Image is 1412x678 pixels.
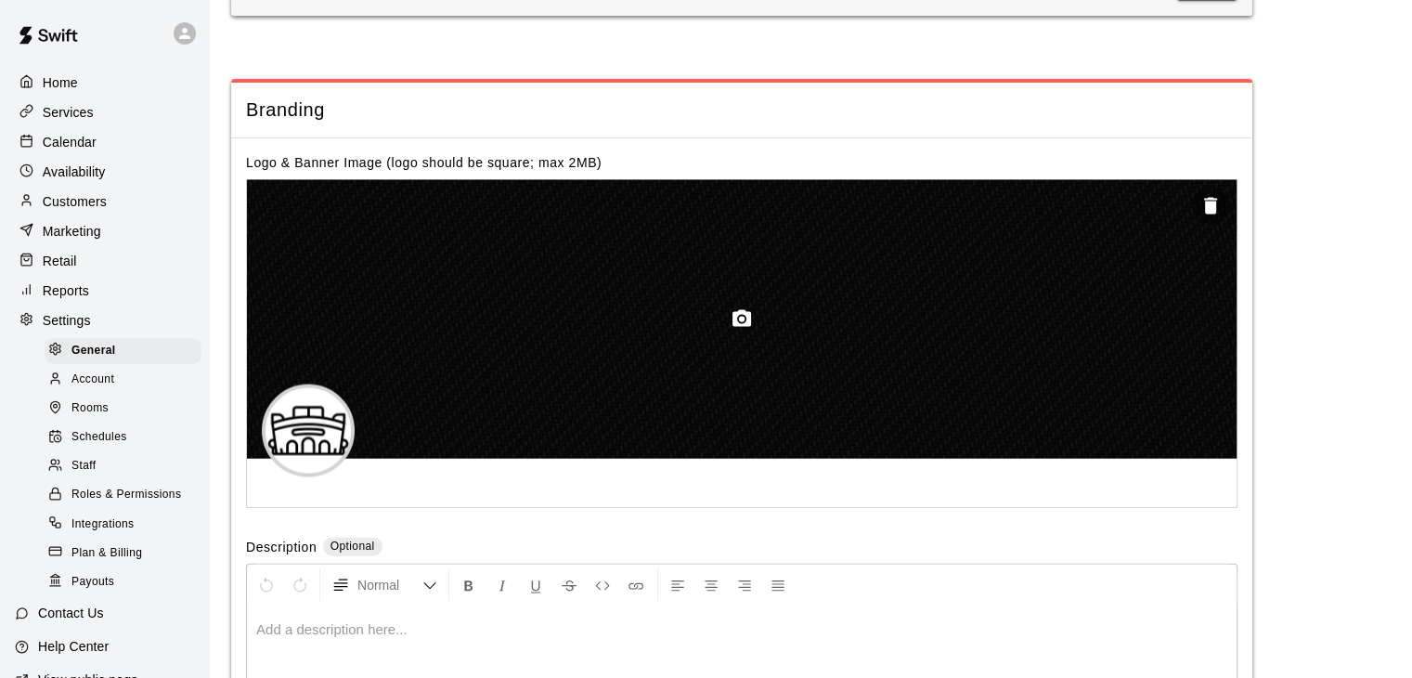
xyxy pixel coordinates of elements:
div: Roles & Permissions [45,482,201,508]
button: Insert Code [587,568,618,602]
a: Account [45,365,209,394]
button: Undo [251,568,282,602]
span: Integrations [71,515,135,534]
a: Payouts [45,567,209,596]
div: Account [45,367,201,393]
button: Redo [284,568,316,602]
button: Right Align [729,568,760,602]
span: Staff [71,457,96,476]
div: Plan & Billing [45,541,201,567]
p: Calendar [43,133,97,151]
div: General [45,338,201,364]
button: Left Align [662,568,693,602]
p: Services [43,103,94,122]
p: Home [43,73,78,92]
span: Roles & Permissions [71,486,181,504]
p: Reports [43,281,89,300]
label: Logo & Banner Image (logo should be square; max 2MB) [246,155,602,170]
div: Schedules [45,424,201,450]
a: Staff [45,452,209,481]
a: Schedules [45,424,209,452]
p: Marketing [43,222,101,241]
span: Branding [246,98,1237,123]
button: Format Bold [453,568,485,602]
span: Optional [330,540,375,553]
button: Insert Link [620,568,652,602]
a: Plan & Billing [45,539,209,567]
p: Retail [43,252,77,270]
a: Rooms [45,395,209,424]
button: Formatting Options [324,568,445,602]
span: Payouts [71,573,114,592]
span: General [71,342,116,360]
a: Settings [15,306,194,334]
p: Customers [43,192,107,211]
a: Availability [15,158,194,186]
p: Help Center [38,637,109,656]
div: Integrations [45,512,201,538]
a: Integrations [45,510,209,539]
p: Settings [43,311,91,330]
a: Marketing [15,217,194,245]
a: Roles & Permissions [45,481,209,510]
span: Schedules [71,428,127,447]
a: Reports [15,277,194,305]
div: Staff [45,453,201,479]
div: Rooms [45,396,201,422]
button: Format Italics [486,568,518,602]
a: Home [15,69,194,97]
button: Justify Align [762,568,794,602]
a: Customers [15,188,194,215]
a: Services [15,98,194,126]
p: Contact Us [38,604,104,622]
label: Description [246,538,317,559]
span: Account [71,371,114,389]
div: Payouts [45,569,201,595]
span: Normal [357,576,422,594]
button: Format Underline [520,568,551,602]
p: Availability [43,163,106,181]
span: Plan & Billing [71,544,142,563]
a: General [45,336,209,365]
span: Rooms [71,399,109,418]
a: Calendar [15,128,194,156]
button: Center Align [695,568,727,602]
button: Format Strikethrough [553,568,585,602]
a: Retail [15,247,194,275]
